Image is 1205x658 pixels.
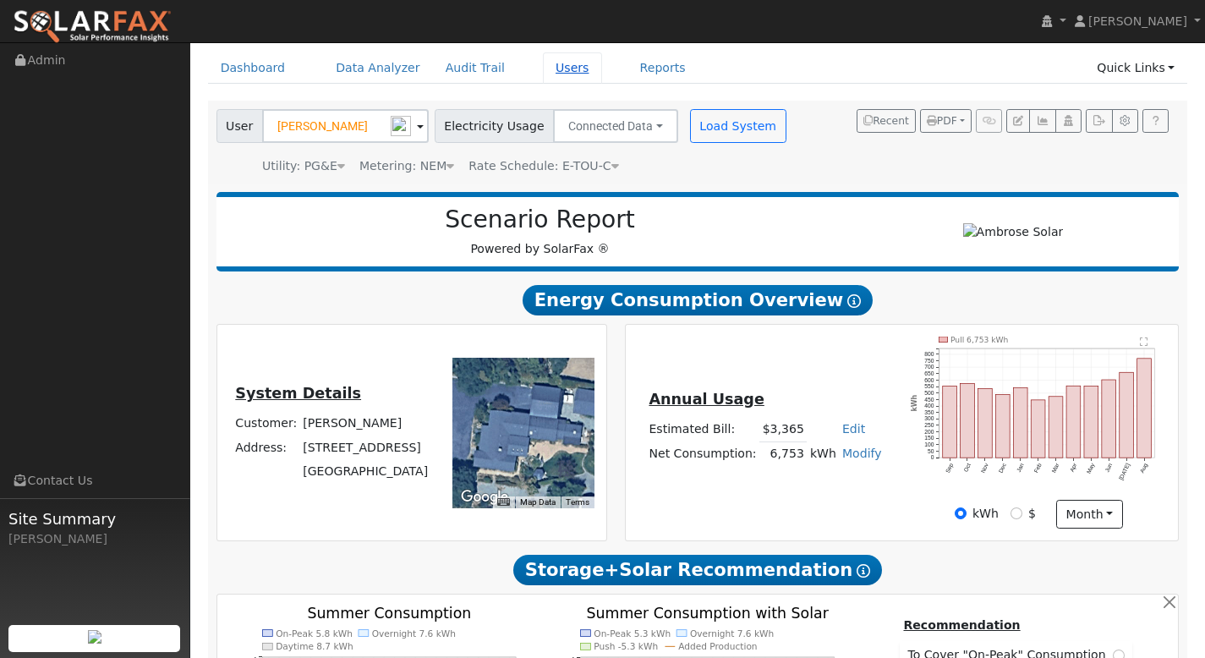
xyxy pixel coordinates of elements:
a: Modify [842,447,882,460]
u: Annual Usage [649,391,764,408]
text: Pull 6,753 kWh [950,335,1009,344]
span: [PERSON_NAME] [1088,14,1187,28]
button: Load System [690,109,786,143]
input: Select a User [262,109,429,143]
span: Storage+Solar Recommendation [513,555,882,585]
button: Export Interval Data [1086,109,1112,133]
input: kWh [955,507,967,519]
text: 50 [928,448,934,454]
i: Show Help [847,294,861,308]
rect: onclick="" [996,394,1011,458]
div: [PERSON_NAME] [8,530,181,548]
u: Recommendation [903,618,1020,632]
img: npw-badge-icon-locked.svg [391,116,411,136]
text: [DATE] [1118,462,1131,481]
td: [STREET_ADDRESS] [300,436,431,459]
td: Estimated Bill: [646,417,759,441]
text: Apr [1069,462,1079,474]
td: Net Consumption: [646,441,759,466]
rect: onclick="" [1032,400,1046,458]
text: 0 [931,454,934,460]
text: Overnight 7.6 kWh [372,628,456,638]
h2: Scenario Report [233,206,846,234]
rect: onclick="" [1014,388,1028,458]
img: SolarFax [13,9,172,45]
text: kWh [911,394,918,411]
text: 200 [925,429,934,435]
a: Users [543,52,602,84]
text: Summer Consumption with Solar [587,605,830,622]
a: Data Analyzer [323,52,433,84]
span: User [216,109,263,143]
button: Multi-Series Graph [1029,109,1055,133]
text: 450 [925,397,934,403]
span: Alias: HETOUC [468,159,618,173]
text: 250 [925,422,934,428]
span: Site Summary [8,507,181,530]
i: Show Help [857,564,870,578]
text: On-Peak 5.8 kWh [276,628,353,638]
td: kWh [807,441,839,466]
div: Metering: NEM [359,157,454,175]
a: Help Link [1142,109,1169,133]
text: 150 [925,435,934,441]
button: Recent [857,109,916,133]
td: [PERSON_NAME] [300,412,431,436]
div: Powered by SolarFax ® [225,206,856,258]
a: Terms (opens in new tab) [566,497,589,507]
text: On-Peak 5.3 kWh [594,628,671,638]
text: Mar [1051,462,1061,474]
a: Quick Links [1084,52,1187,84]
button: Login As [1055,109,1082,133]
rect: onclick="" [1049,397,1063,458]
rect: onclick="" [1084,387,1098,458]
text: 400 [925,403,934,409]
button: PDF [920,109,972,133]
a: Reports [627,52,698,84]
text: Oct [963,462,972,473]
text: Summer Consumption [307,605,471,622]
text: 550 [925,383,934,389]
rect: onclick="" [1120,372,1134,458]
span: PDF [927,115,957,127]
rect: onclick="" [978,389,993,458]
text: 500 [925,390,934,396]
text: Feb [1033,462,1043,474]
rect: onclick="" [1137,359,1152,458]
a: Open this area in Google Maps (opens a new window) [457,486,512,508]
rect: onclick="" [1102,380,1116,458]
text: Nov [980,462,990,474]
img: Google [457,486,512,508]
rect: onclick="" [1066,386,1081,458]
rect: onclick="" [961,383,975,458]
button: Map Data [520,496,556,508]
button: Connected Data [553,109,678,143]
button: Edit User [1006,109,1030,133]
text: 350 [925,409,934,415]
input: $ [1011,507,1022,519]
text: May [1086,462,1097,474]
label: kWh [972,505,999,523]
text: 800 [925,351,934,357]
img: Ambrose Solar [963,223,1064,241]
text: 100 [925,441,934,447]
text: Jan [1016,462,1025,473]
text: Overnight 7.6 kWh [690,628,774,638]
td: Customer: [233,412,300,436]
td: $3,365 [759,417,807,441]
text: 300 [925,416,934,422]
text: 650 [925,370,934,376]
td: [GEOGRAPHIC_DATA] [300,459,431,483]
text: Added Production [678,641,757,651]
button: Settings [1112,109,1138,133]
a: Edit [842,422,865,436]
text: Aug [1139,462,1149,474]
a: Dashboard [208,52,299,84]
div: Utility: PG&E [262,157,345,175]
span: Electricity Usage [435,109,554,143]
text: Push -5.3 kWh [594,641,659,651]
text: Sep [945,462,955,474]
img: retrieve [88,630,101,644]
text: Jun [1104,462,1114,473]
text: 600 [925,377,934,383]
